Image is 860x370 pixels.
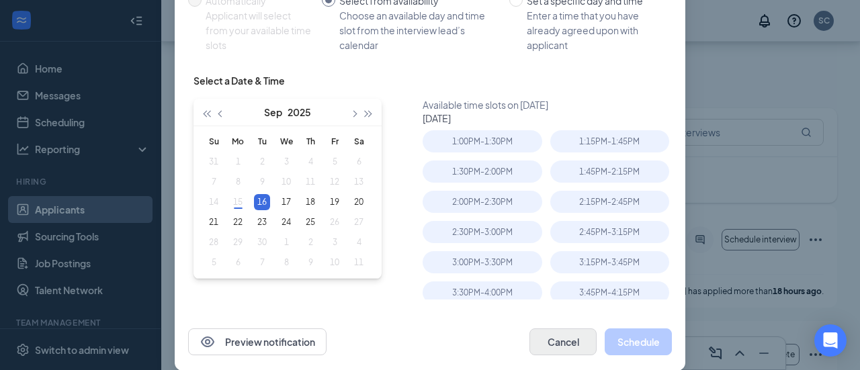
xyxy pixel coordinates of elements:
td: 2025-09-21 [202,212,226,232]
div: 2:30PM - 3:00PM [423,221,542,243]
div: 16 [254,194,270,210]
div: Available time slots on [DATE] [423,98,677,111]
div: 25 [302,214,318,230]
button: 2025 [288,99,311,126]
button: EyePreview notification [188,328,327,355]
div: Enter a time that you have already agreed upon with applicant [527,8,661,52]
div: Select a Date & Time [193,74,285,87]
th: We [274,132,298,152]
td: 2025-09-16 [250,192,274,212]
div: 17 [278,194,294,210]
div: 3:30PM - 4:00PM [423,281,542,304]
th: Fr [322,132,347,152]
div: 23 [254,214,270,230]
svg: Eye [200,334,216,350]
div: 19 [327,194,343,210]
th: Su [202,132,226,152]
td: 2025-09-20 [347,192,371,212]
th: Sa [347,132,371,152]
div: 3:00PM - 3:30PM [423,251,542,273]
div: [DATE] [423,111,677,125]
div: 24 [278,214,294,230]
div: Open Intercom Messenger [814,324,847,357]
div: 1:45PM - 2:15PM [550,160,669,183]
th: Tu [250,132,274,152]
div: 18 [302,194,318,210]
td: 2025-09-19 [322,192,347,212]
button: Cancel [529,328,597,355]
th: Th [298,132,322,152]
div: 2:15PM - 2:45PM [550,191,669,213]
div: 1:15PM - 1:45PM [550,130,669,152]
div: 3:15PM - 3:45PM [550,251,669,273]
div: 21 [206,214,222,230]
div: 2:00PM - 2:30PM [423,191,542,213]
td: 2025-09-23 [250,212,274,232]
th: Mo [226,132,250,152]
td: 2025-09-18 [298,192,322,212]
td: 2025-09-22 [226,212,250,232]
div: 22 [230,214,246,230]
td: 2025-09-24 [274,212,298,232]
div: 1:00PM - 1:30PM [423,130,542,152]
div: Applicant will select from your available time slots [206,8,311,52]
td: 2025-09-25 [298,212,322,232]
div: 20 [351,194,367,210]
div: Choose an available day and time slot from the interview lead’s calendar [339,8,499,52]
button: Sep [264,99,282,126]
div: 1:30PM - 2:00PM [423,160,542,183]
div: 2:45PM - 3:15PM [550,221,669,243]
div: 3:45PM - 4:15PM [550,281,669,304]
button: Schedule [605,328,672,355]
td: 2025-09-17 [274,192,298,212]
